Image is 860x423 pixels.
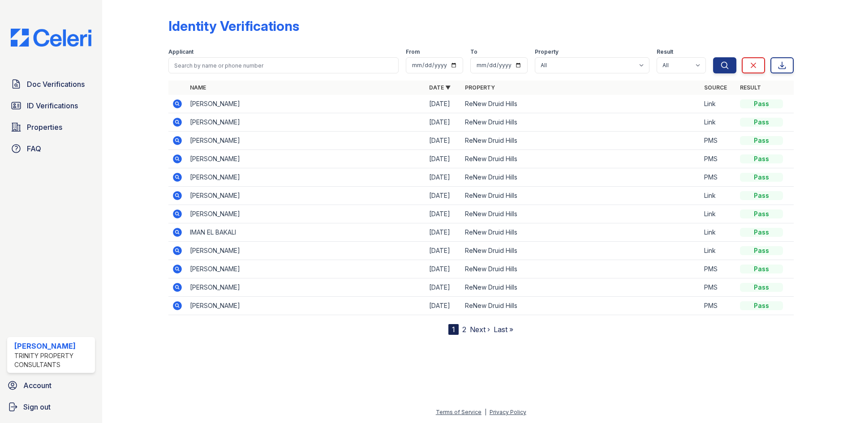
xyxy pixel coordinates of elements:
[168,18,299,34] div: Identity Verifications
[740,246,783,255] div: Pass
[461,132,701,150] td: ReNew Druid Hills
[701,150,736,168] td: PMS
[701,113,736,132] td: Link
[461,95,701,113] td: ReNew Druid Hills
[14,351,91,369] div: Trinity Property Consultants
[740,99,783,108] div: Pass
[426,223,461,242] td: [DATE]
[186,297,426,315] td: [PERSON_NAME]
[465,84,495,91] a: Property
[740,265,783,273] div: Pass
[186,205,426,223] td: [PERSON_NAME]
[461,150,701,168] td: ReNew Druid Hills
[701,132,736,150] td: PMS
[657,48,673,56] label: Result
[704,84,727,91] a: Source
[436,409,482,415] a: Terms of Service
[701,260,736,278] td: PMS
[701,278,736,297] td: PMS
[23,380,52,391] span: Account
[426,260,461,278] td: [DATE]
[4,376,99,394] a: Account
[740,173,783,182] div: Pass
[168,57,399,73] input: Search by name or phone number
[461,297,701,315] td: ReNew Druid Hills
[23,402,51,412] span: Sign out
[740,118,783,127] div: Pass
[740,228,783,237] div: Pass
[448,324,459,335] div: 1
[485,409,486,415] div: |
[168,48,193,56] label: Applicant
[461,113,701,132] td: ReNew Druid Hills
[701,187,736,205] td: Link
[462,325,466,334] a: 2
[426,187,461,205] td: [DATE]
[701,223,736,242] td: Link
[27,143,41,154] span: FAQ
[4,29,99,47] img: CE_Logo_Blue-a8612792a0a2168367f1c8372b55b34899dd931a85d93a1a3d3e32e68fde9ad4.png
[186,113,426,132] td: [PERSON_NAME]
[740,209,783,218] div: Pass
[426,278,461,297] td: [DATE]
[740,136,783,145] div: Pass
[470,325,490,334] a: Next ›
[186,223,426,242] td: IMAN EL BAKALI
[406,48,420,56] label: From
[701,297,736,315] td: PMS
[186,242,426,260] td: [PERSON_NAME]
[7,75,95,93] a: Doc Verifications
[490,409,526,415] a: Privacy Policy
[426,297,461,315] td: [DATE]
[470,48,477,56] label: To
[535,48,559,56] label: Property
[740,283,783,292] div: Pass
[740,191,783,200] div: Pass
[27,122,62,132] span: Properties
[426,242,461,260] td: [DATE]
[701,205,736,223] td: Link
[190,84,206,91] a: Name
[740,301,783,310] div: Pass
[461,278,701,297] td: ReNew Druid Hills
[461,168,701,187] td: ReNew Druid Hills
[186,278,426,297] td: [PERSON_NAME]
[7,97,95,115] a: ID Verifications
[461,242,701,260] td: ReNew Druid Hills
[7,140,95,158] a: FAQ
[186,187,426,205] td: [PERSON_NAME]
[740,154,783,163] div: Pass
[426,205,461,223] td: [DATE]
[27,79,85,90] span: Doc Verifications
[4,398,99,416] a: Sign out
[701,242,736,260] td: Link
[426,150,461,168] td: [DATE]
[461,187,701,205] td: ReNew Druid Hills
[701,95,736,113] td: Link
[14,341,91,351] div: [PERSON_NAME]
[494,325,513,334] a: Last »
[740,84,761,91] a: Result
[701,168,736,187] td: PMS
[461,260,701,278] td: ReNew Druid Hills
[186,95,426,113] td: [PERSON_NAME]
[461,205,701,223] td: ReNew Druid Hills
[186,260,426,278] td: [PERSON_NAME]
[426,113,461,132] td: [DATE]
[429,84,451,91] a: Date ▼
[186,132,426,150] td: [PERSON_NAME]
[426,95,461,113] td: [DATE]
[426,168,461,187] td: [DATE]
[461,223,701,242] td: ReNew Druid Hills
[186,168,426,187] td: [PERSON_NAME]
[27,100,78,111] span: ID Verifications
[186,150,426,168] td: [PERSON_NAME]
[426,132,461,150] td: [DATE]
[7,118,95,136] a: Properties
